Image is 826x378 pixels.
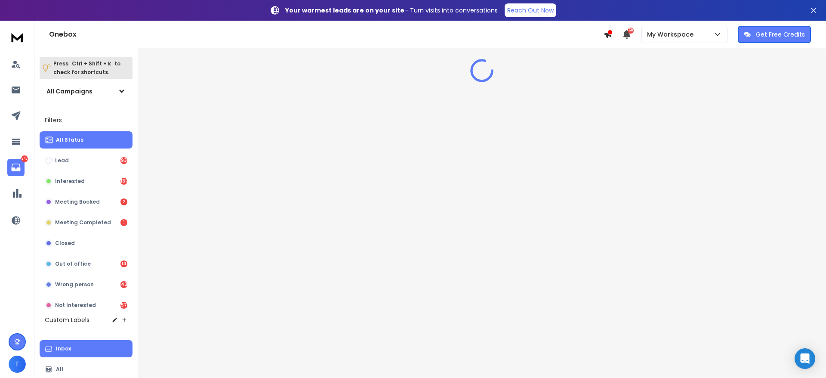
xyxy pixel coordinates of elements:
button: All Status [40,131,133,149]
p: Closed [55,240,75,247]
button: Wrong person43 [40,276,133,293]
p: Reach Out Now [507,6,554,15]
button: Get Free Credits [738,26,811,43]
p: Press to check for shortcuts. [53,59,120,77]
button: Inbox [40,340,133,357]
button: Meeting Booked2 [40,193,133,211]
button: T [9,356,26,373]
p: 347 [21,155,28,162]
div: 1 [120,219,127,226]
button: Closed [40,235,133,252]
div: 137 [120,178,127,185]
span: 50 [628,28,634,34]
h1: Onebox [49,29,604,40]
button: Lead93 [40,152,133,169]
div: 2 [120,198,127,205]
p: All [56,366,63,373]
p: Get Free Credits [756,30,805,39]
div: 43 [120,281,127,288]
button: Interested137 [40,173,133,190]
p: Interested [55,178,85,185]
a: 347 [7,159,25,176]
p: Meeting Booked [55,198,100,205]
button: Meeting Completed1 [40,214,133,231]
button: All [40,361,133,378]
div: 93 [120,157,127,164]
p: – Turn visits into conversations [285,6,498,15]
p: My Workspace [647,30,697,39]
a: Reach Out Now [505,3,556,17]
div: 57 [120,302,127,309]
p: Inbox [56,345,71,352]
p: Lead [55,157,69,164]
h3: Custom Labels [45,316,89,324]
p: Meeting Completed [55,219,111,226]
div: Open Intercom Messenger [795,348,815,369]
img: logo [9,29,26,45]
div: 14 [120,260,127,267]
h1: All Campaigns [46,87,92,96]
button: Out of office14 [40,255,133,273]
p: Out of office [55,260,91,267]
span: Ctrl + Shift + k [71,59,112,68]
strong: Your warmest leads are on your site [285,6,404,15]
h3: Filters [40,114,133,126]
p: Wrong person [55,281,94,288]
p: All Status [56,136,83,143]
button: All Campaigns [40,83,133,100]
button: Not Interested57 [40,297,133,314]
p: Not Interested [55,302,96,309]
